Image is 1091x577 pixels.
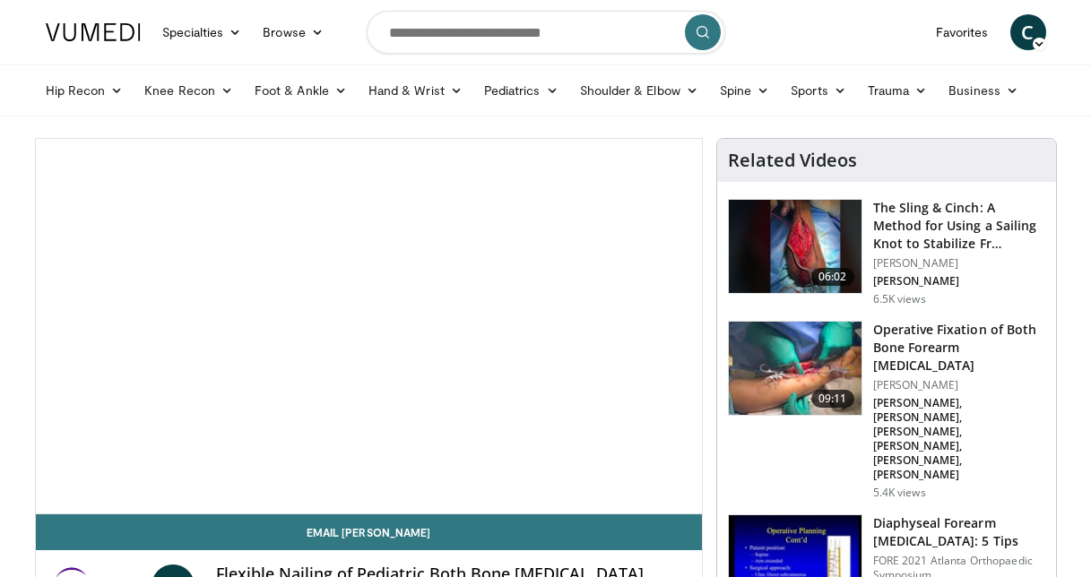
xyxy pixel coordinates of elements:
[152,14,253,50] a: Specialties
[728,150,857,171] h4: Related Videos
[36,139,702,514] video-js: Video Player
[252,14,334,50] a: Browse
[925,14,1000,50] a: Favorites
[729,322,862,415] img: 7d404c1d-e45c-4eef-a528-7844dcf56ac7.150x105_q85_crop-smart_upscale.jpg
[36,514,702,550] a: Email [PERSON_NAME]
[873,292,926,306] p: 6.5K views
[367,11,725,54] input: Search topics, interventions
[811,268,854,286] span: 06:02
[811,390,854,408] span: 09:11
[569,73,709,108] a: Shoulder & Elbow
[780,73,857,108] a: Sports
[938,73,1029,108] a: Business
[873,199,1045,253] h3: The Sling & Cinch: A Method for Using a Sailing Knot to Stabilize Fr…
[873,274,1045,288] p: [PERSON_NAME]
[358,73,473,108] a: Hand & Wrist
[729,200,862,293] img: 7469cecb-783c-4225-a461-0115b718ad32.150x105_q85_crop-smart_upscale.jpg
[728,321,1045,500] a: 09:11 Operative Fixation of Both Bone Forearm [MEDICAL_DATA] [PERSON_NAME] [PERSON_NAME], [PERSON...
[873,321,1045,375] h3: Operative Fixation of Both Bone Forearm [MEDICAL_DATA]
[473,73,569,108] a: Pediatrics
[873,486,926,500] p: 5.4K views
[873,514,1045,550] h3: Diaphyseal Forearm [MEDICAL_DATA]: 5 Tips
[873,396,1045,482] p: [PERSON_NAME], [PERSON_NAME], [PERSON_NAME], [PERSON_NAME], [PERSON_NAME], [PERSON_NAME]
[873,378,1045,392] p: [PERSON_NAME]
[728,199,1045,306] a: 06:02 The Sling & Cinch: A Method for Using a Sailing Knot to Stabilize Fr… [PERSON_NAME] [PERSON...
[857,73,939,108] a: Trauma
[709,73,780,108] a: Spine
[46,23,141,41] img: VuMedi Logo
[35,73,134,108] a: Hip Recon
[134,73,244,108] a: Knee Recon
[873,256,1045,271] p: [PERSON_NAME]
[1010,14,1046,50] a: C
[244,73,358,108] a: Foot & Ankle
